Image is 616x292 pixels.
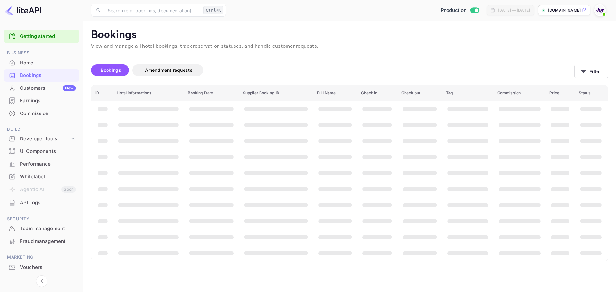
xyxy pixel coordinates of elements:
[20,97,76,104] div: Earnings
[5,5,41,15] img: LiteAPI logo
[101,67,121,73] span: Bookings
[4,57,79,69] a: Home
[104,4,201,17] input: Search (e.g. bookings, documentation)
[20,173,76,180] div: Whitelabel
[36,275,47,287] button: Collapse navigation
[4,261,79,273] a: Vouchers
[4,82,79,95] div: CustomersNew
[545,85,575,101] th: Price
[4,171,79,183] div: Whitelabel
[595,5,605,15] img: With Joy
[239,85,313,101] th: Supplier Booking ID
[4,126,79,133] span: Build
[4,215,79,222] span: Security
[20,264,76,271] div: Vouchers
[91,64,574,76] div: account-settings tabs
[4,261,79,274] div: Vouchers
[20,135,70,143] div: Developer tools
[91,29,608,41] p: Bookings
[438,7,482,14] div: Switch to Sandbox mode
[4,158,79,171] div: Performance
[4,235,79,248] div: Fraud management
[113,85,184,101] th: Hotel informations
[574,65,608,78] button: Filter
[4,222,79,234] a: Team management
[20,238,76,245] div: Fraud management
[4,196,79,208] a: API Logs
[398,85,442,101] th: Check out
[91,85,608,261] table: booking table
[20,85,76,92] div: Customers
[4,107,79,120] div: Commission
[313,85,357,101] th: Full Name
[4,49,79,56] span: Business
[145,67,193,73] span: Amendment requests
[91,43,608,50] p: View and manage all hotel bookings, track reservation statuses, and handle customer requests.
[4,222,79,235] div: Team management
[20,161,76,168] div: Performance
[4,133,79,145] div: Developer tools
[20,33,76,40] a: Getting started
[4,235,79,247] a: Fraud management
[548,7,581,13] p: [DOMAIN_NAME]
[20,199,76,206] div: API Logs
[357,85,397,101] th: Check in
[4,69,79,81] a: Bookings
[4,30,79,43] div: Getting started
[498,7,530,13] div: [DATE] — [DATE]
[575,85,608,101] th: Status
[4,254,79,261] span: Marketing
[4,95,79,106] a: Earnings
[441,7,467,14] span: Production
[20,225,76,232] div: Team management
[184,85,239,101] th: Booking Date
[20,148,76,155] div: UI Components
[4,82,79,94] a: CustomersNew
[203,6,223,14] div: Ctrl+K
[63,85,76,91] div: New
[442,85,493,101] th: Tag
[4,95,79,107] div: Earnings
[4,69,79,82] div: Bookings
[4,158,79,170] a: Performance
[20,72,76,79] div: Bookings
[4,107,79,119] a: Commission
[493,85,546,101] th: Commission
[20,110,76,117] div: Commission
[91,85,113,101] th: ID
[20,59,76,67] div: Home
[4,145,79,157] a: UI Components
[4,196,79,209] div: API Logs
[4,145,79,158] div: UI Components
[4,171,79,182] a: Whitelabel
